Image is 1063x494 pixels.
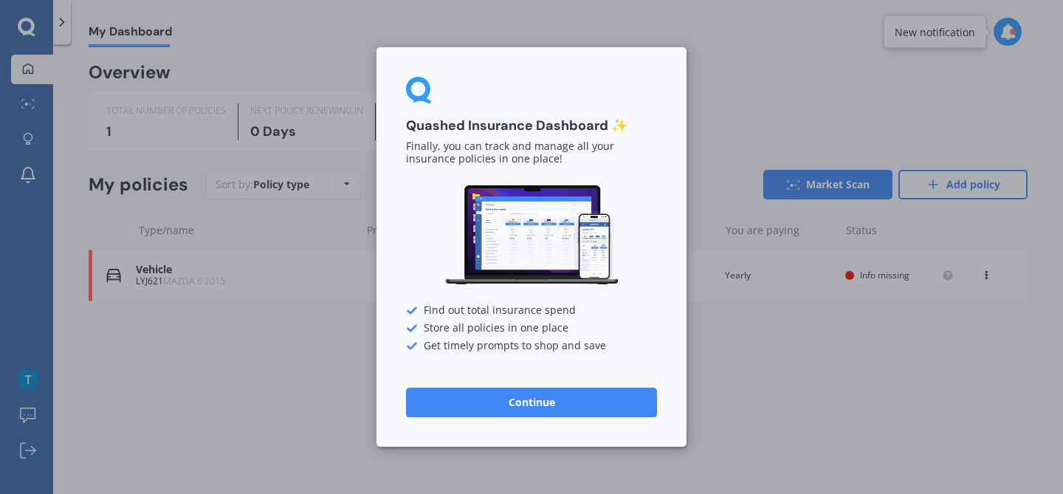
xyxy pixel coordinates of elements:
div: Find out total insurance spend [406,305,657,317]
button: Continue [406,388,657,417]
div: Get timely prompts to shop and save [406,340,657,352]
h3: Quashed Insurance Dashboard ✨ [406,117,657,134]
p: Finally, you can track and manage all your insurance policies in one place! [406,141,657,166]
img: Dashboard [443,183,620,287]
div: Store all policies in one place [406,323,657,335]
